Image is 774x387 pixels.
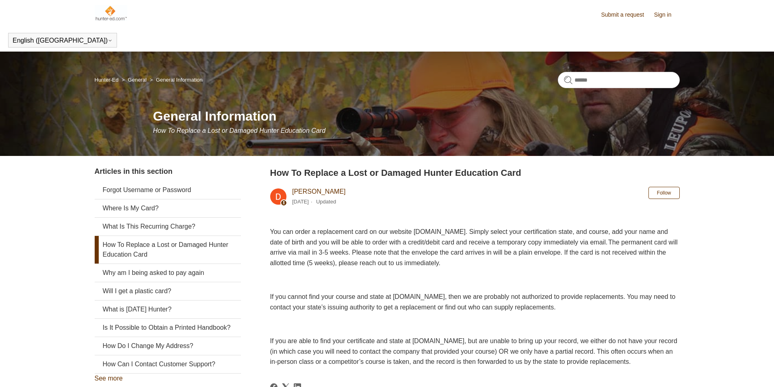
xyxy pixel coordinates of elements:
[95,282,241,300] a: Will I get a plastic card?
[292,199,309,205] time: 03/04/2024, 10:49
[120,77,148,83] li: General
[95,167,173,175] span: Articles in this section
[270,228,678,266] span: You can order a replacement card on our website [DOMAIN_NAME]. Simply select your certification s...
[270,293,676,311] span: If you cannot find your course and state at [DOMAIN_NAME], then we are probably not authorized to...
[601,11,652,19] a: Submit a request
[270,166,680,179] h2: How To Replace a Lost or Damaged Hunter Education Card
[95,301,241,318] a: What is [DATE] Hunter?
[95,355,241,373] a: How Can I Contact Customer Support?
[95,77,120,83] li: Hunter-Ed
[148,77,202,83] li: General Information
[654,11,680,19] a: Sign in
[156,77,203,83] a: General Information
[95,337,241,355] a: How Do I Change My Address?
[153,106,680,126] h1: General Information
[316,199,336,205] li: Updated
[648,187,680,199] button: Follow Article
[153,127,326,134] span: How To Replace a Lost or Damaged Hunter Education Card
[95,264,241,282] a: Why am I being asked to pay again
[292,188,346,195] a: [PERSON_NAME]
[95,218,241,236] a: What Is This Recurring Charge?
[558,72,680,88] input: Search
[270,337,677,365] span: If you are able to find your certificate and state at [DOMAIN_NAME], but are unable to bring up y...
[13,37,113,44] button: English ([GEOGRAPHIC_DATA])
[95,236,241,264] a: How To Replace a Lost or Damaged Hunter Education Card
[95,5,128,21] img: Hunter-Ed Help Center home page
[95,319,241,337] a: Is It Possible to Obtain a Printed Handbook?
[95,77,119,83] a: Hunter-Ed
[95,199,241,217] a: Where Is My Card?
[95,375,123,382] a: See more
[128,77,147,83] a: General
[95,181,241,199] a: Forgot Username or Password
